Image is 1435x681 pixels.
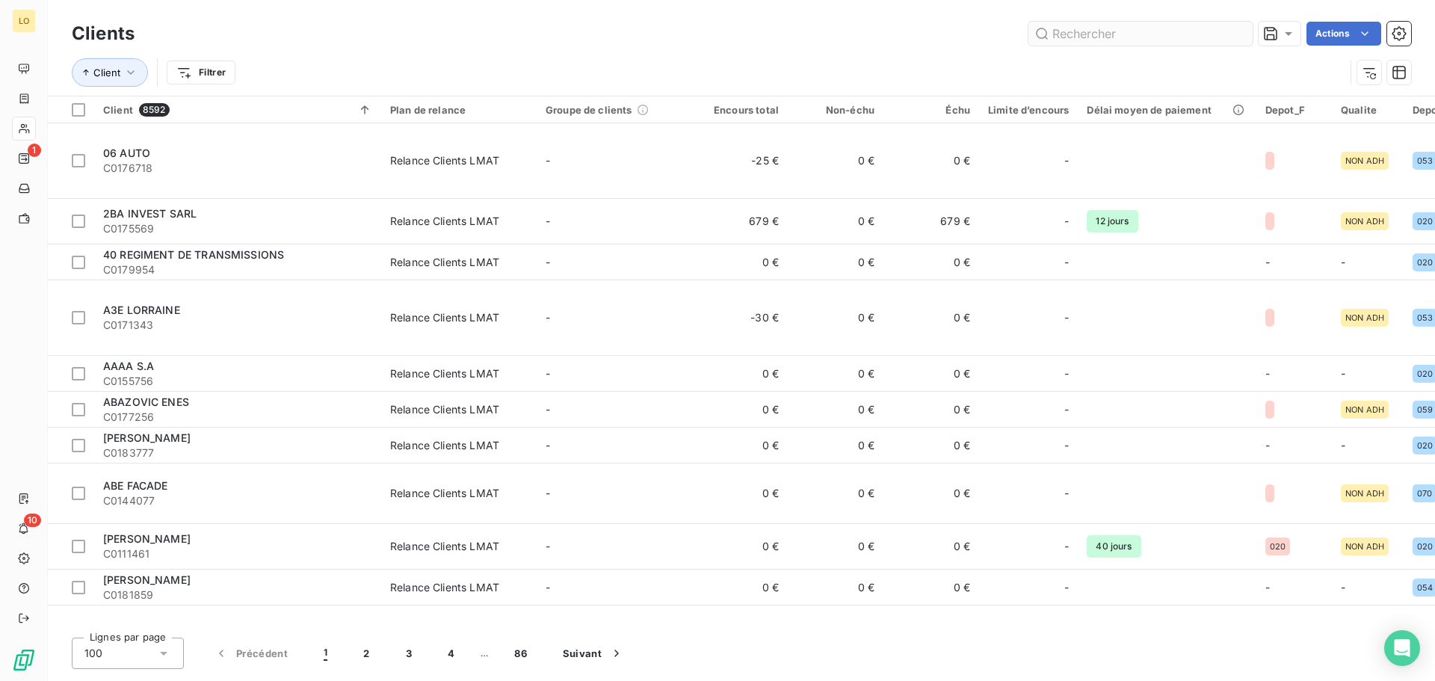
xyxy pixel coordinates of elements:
[1064,539,1069,554] span: -
[546,311,550,324] span: -
[306,638,345,669] button: 1
[1064,153,1069,168] span: -
[390,580,499,595] div: Relance Clients LMAT
[883,570,979,605] td: 0 €
[84,646,102,661] span: 100
[28,144,41,157] span: 1
[788,123,883,199] td: 0 €
[883,356,979,392] td: 0 €
[692,123,788,199] td: -25 €
[1265,439,1270,452] span: -
[788,392,883,428] td: 0 €
[1417,542,1433,551] span: 020
[390,486,499,501] div: Relance Clients LMAT
[546,367,550,380] span: -
[546,104,632,116] span: Groupe de clients
[390,402,499,417] div: Relance Clients LMAT
[1064,366,1069,381] span: -
[883,280,979,356] td: 0 €
[546,439,550,452] span: -
[892,104,970,116] div: Échu
[103,221,372,236] span: C0175569
[788,463,883,524] td: 0 €
[390,438,499,453] div: Relance Clients LMAT
[1341,367,1345,380] span: -
[883,428,979,463] td: 0 €
[103,395,189,408] span: ABAZOVIC ENES
[1341,581,1345,594] span: -
[1341,439,1345,452] span: -
[692,244,788,280] td: 0 €
[546,540,550,552] span: -
[103,532,191,545] span: [PERSON_NAME]
[1064,580,1069,595] span: -
[390,153,499,168] div: Relance Clients LMAT
[103,374,372,389] span: C0155756
[788,199,883,244] td: 0 €
[103,104,133,116] span: Client
[103,410,372,425] span: C0177256
[1417,405,1433,414] span: 059
[1341,104,1395,116] div: Qualite
[883,244,979,280] td: 0 €
[883,524,979,570] td: 0 €
[167,61,235,84] button: Filtrer
[103,573,191,586] span: [PERSON_NAME]
[692,428,788,463] td: 0 €
[103,446,372,460] span: C0183777
[692,392,788,428] td: 0 €
[788,524,883,570] td: 0 €
[546,403,550,416] span: -
[883,392,979,428] td: 0 €
[692,570,788,605] td: 0 €
[1265,104,1323,116] div: Depot_F
[1417,489,1432,498] span: 070
[24,514,41,527] span: 10
[139,103,170,117] span: 8592
[93,67,120,78] span: Client
[545,638,642,669] button: Suivant
[546,581,550,594] span: -
[788,570,883,605] td: 0 €
[12,9,36,33] div: LO
[1345,313,1384,322] span: NON ADH
[430,638,472,669] button: 4
[1064,214,1069,229] span: -
[546,487,550,499] span: -
[692,524,788,570] td: 0 €
[1087,104,1247,116] div: Délai moyen de paiement
[390,310,499,325] div: Relance Clients LMAT
[390,539,499,554] div: Relance Clients LMAT
[1345,405,1384,414] span: NON ADH
[797,104,874,116] div: Non-échu
[701,104,779,116] div: Encours total
[324,646,327,661] span: 1
[1417,217,1433,226] span: 020
[345,638,387,669] button: 2
[103,161,372,176] span: C0176718
[103,588,372,603] span: C0181859
[1345,542,1384,551] span: NON ADH
[1345,217,1384,226] span: NON ADH
[390,255,499,270] div: Relance Clients LMAT
[103,207,197,220] span: 2BA INVEST SARL
[1087,210,1138,232] span: 12 jours
[1064,438,1069,453] span: -
[1417,441,1433,450] span: 020
[1345,489,1384,498] span: NON ADH
[1028,22,1253,46] input: Rechercher
[12,648,36,672] img: Logo LeanPay
[1384,630,1420,666] div: Open Intercom Messenger
[788,280,883,356] td: 0 €
[1417,369,1433,378] span: 020
[692,463,788,524] td: 0 €
[472,641,496,665] span: …
[1064,402,1069,417] span: -
[1064,486,1069,501] span: -
[1306,22,1381,46] button: Actions
[103,493,372,508] span: C0144077
[388,638,430,669] button: 3
[1265,256,1270,268] span: -
[103,546,372,561] span: C0111461
[103,431,191,444] span: [PERSON_NAME]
